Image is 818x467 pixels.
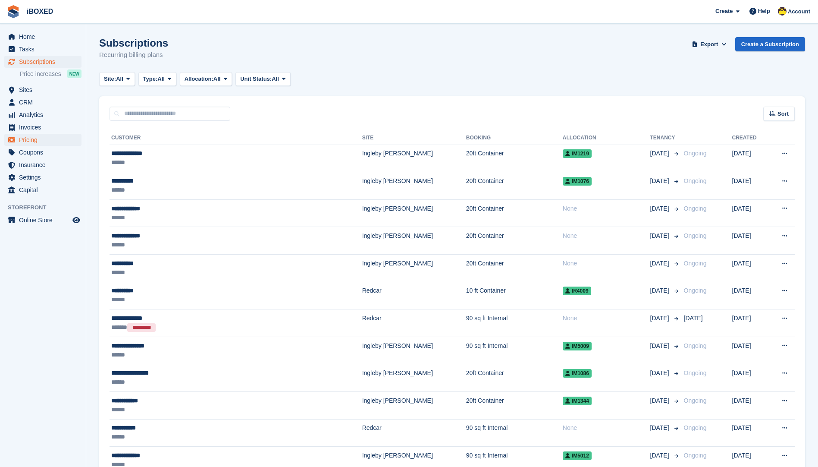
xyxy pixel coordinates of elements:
span: Insurance [19,159,71,171]
td: 20ft Container [466,227,563,255]
td: Ingleby [PERSON_NAME] [362,364,466,392]
div: None [563,423,650,432]
span: IM1344 [563,397,592,405]
th: Allocation [563,131,650,145]
td: [DATE] [732,419,768,447]
span: Capital [19,184,71,196]
a: menu [4,84,81,96]
span: IM1219 [563,149,592,158]
td: [DATE] [732,364,768,392]
td: [DATE] [732,145,768,172]
td: 90 sq ft Internal [466,419,563,447]
td: Ingleby [PERSON_NAME] [362,199,466,227]
span: IR4009 [563,287,591,295]
span: All [272,75,279,83]
a: menu [4,146,81,158]
a: menu [4,31,81,43]
span: Ongoing [684,452,707,459]
div: None [563,204,650,213]
button: Export [690,37,728,51]
span: Ongoing [684,177,707,184]
a: menu [4,109,81,121]
td: [DATE] [732,392,768,420]
button: Type: All [138,72,176,86]
span: Ongoing [684,150,707,157]
img: stora-icon-8386f47178a22dfd0bd8f6a31ec36ba5ce8667c1dd55bd0f319d3a0aa187defe.svg [7,5,20,18]
td: 20ft Container [466,364,563,392]
span: Online Store [19,214,71,226]
a: Preview store [71,215,81,225]
span: All [116,75,123,83]
td: 20ft Container [466,392,563,420]
td: Redcar [362,309,466,337]
p: Recurring billing plans [99,50,168,60]
span: [DATE] [650,314,671,323]
span: All [157,75,165,83]
a: menu [4,171,81,183]
span: Create [715,7,733,16]
span: [DATE] [650,204,671,213]
span: Type: [143,75,158,83]
span: [DATE] [650,149,671,158]
h1: Subscriptions [99,37,168,49]
span: IM1076 [563,177,592,186]
button: Allocation: All [180,72,232,86]
span: [DATE] [650,369,671,378]
span: [DATE] [650,286,671,295]
span: Export [700,40,718,49]
span: CRM [19,96,71,108]
span: Home [19,31,71,43]
span: Coupons [19,146,71,158]
a: menu [4,96,81,108]
span: [DATE] [650,231,671,240]
td: Ingleby [PERSON_NAME] [362,145,466,172]
th: Tenancy [650,131,680,145]
td: Ingleby [PERSON_NAME] [362,255,466,282]
span: [DATE] [650,259,671,268]
span: [DATE] [684,315,703,322]
td: [DATE] [732,282,768,309]
span: Subscriptions [19,56,71,68]
td: 20ft Container [466,255,563,282]
span: Ongoing [684,232,707,239]
span: [DATE] [650,423,671,432]
span: Ongoing [684,424,707,431]
th: Customer [110,131,362,145]
span: [DATE] [650,341,671,350]
th: Site [362,131,466,145]
img: Katie Brown [778,7,787,16]
span: Ongoing [684,287,707,294]
td: [DATE] [732,227,768,255]
td: [DATE] [732,255,768,282]
td: 90 sq ft Internal [466,337,563,364]
td: Redcar [362,419,466,447]
button: Site: All [99,72,135,86]
td: 90 sq ft Internal [466,309,563,337]
span: Analytics [19,109,71,121]
span: Help [758,7,770,16]
span: Price increases [20,70,61,78]
div: None [563,314,650,323]
td: 20ft Container [466,199,563,227]
a: Price increases NEW [20,69,81,79]
td: [DATE] [732,172,768,200]
a: menu [4,134,81,146]
td: Ingleby [PERSON_NAME] [362,172,466,200]
th: Created [732,131,768,145]
span: Ongoing [684,369,707,376]
td: [DATE] [732,337,768,364]
td: [DATE] [732,199,768,227]
span: Ongoing [684,397,707,404]
span: [DATE] [650,396,671,405]
a: menu [4,43,81,55]
a: Create a Subscription [735,37,805,51]
span: Storefront [8,203,86,212]
a: iBOXED [23,4,56,19]
span: Ongoing [684,342,707,349]
td: Ingleby [PERSON_NAME] [362,392,466,420]
div: NEW [67,69,81,78]
div: None [563,259,650,268]
td: Ingleby [PERSON_NAME] [362,337,466,364]
a: menu [4,159,81,171]
span: IM1086 [563,369,592,378]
